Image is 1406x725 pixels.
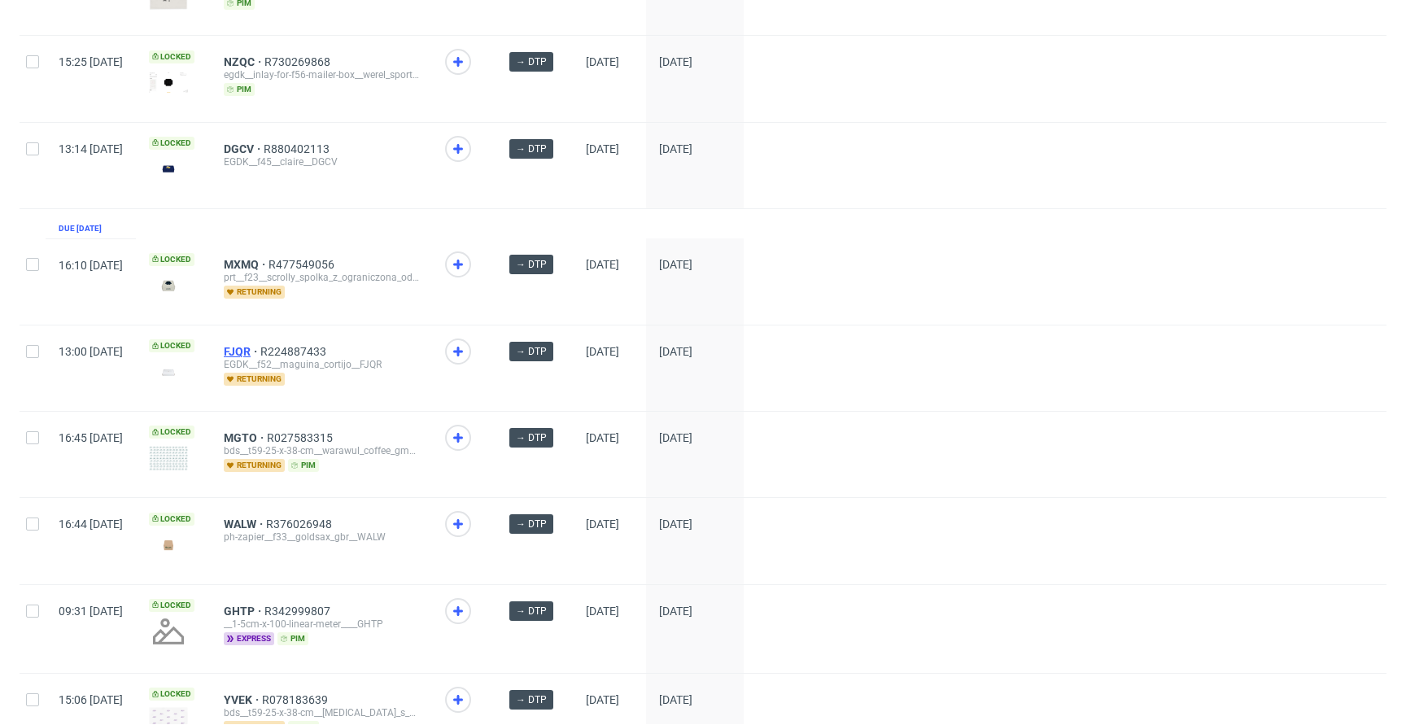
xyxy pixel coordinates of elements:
a: R880402113 [264,142,333,155]
a: R477549056 [269,258,338,271]
span: 15:06 [DATE] [59,693,123,706]
span: [DATE] [659,518,692,531]
a: R224887433 [260,345,330,358]
a: R730269868 [264,55,334,68]
img: no_design.png [149,612,188,651]
span: → DTP [516,344,547,359]
a: NZQC [224,55,264,68]
div: bds__t59-25-x-38-cm__[MEDICAL_DATA]_s_c__YVEK [224,706,419,719]
span: Locked [149,339,194,352]
span: [DATE] [659,431,692,444]
span: → DTP [516,517,547,531]
span: → DTP [516,142,547,156]
span: → DTP [516,55,547,69]
span: → DTP [516,257,547,272]
span: → DTP [516,692,547,707]
span: Locked [149,426,194,439]
a: R078183639 [262,693,331,706]
div: Due [DATE] [59,222,102,235]
a: R376026948 [266,518,335,531]
span: Locked [149,599,194,612]
img: version_two_editor_design.png [149,361,188,383]
a: WALW [224,518,266,531]
a: R027583315 [267,431,336,444]
div: __1-5cm-x-100-linear-meter____GHTP [224,618,419,631]
span: pim [277,632,308,645]
span: returning [224,373,285,386]
img: version_two_editor_design.png [149,72,188,93]
span: 13:00 [DATE] [59,345,123,358]
img: version_two_editor_design.png [149,446,188,472]
div: egdk__inlay-for-f56-mailer-box__werel_sport_team_nutrition__NZQC [224,68,419,81]
span: [DATE] [586,258,619,271]
span: 13:14 [DATE] [59,142,123,155]
a: YVEK [224,693,262,706]
span: [DATE] [586,518,619,531]
span: [DATE] [659,258,692,271]
span: 16:10 [DATE] [59,259,123,272]
span: pim [288,459,319,472]
span: Locked [149,253,194,266]
img: version_two_editor_design [149,274,188,296]
span: Locked [149,688,194,701]
span: 16:45 [DATE] [59,431,123,444]
span: [DATE] [659,142,692,155]
span: [DATE] [659,345,692,358]
span: Locked [149,137,194,150]
div: EGDK__f45__claire__DGCV [224,155,419,168]
span: [DATE] [586,55,619,68]
span: returning [224,459,285,472]
span: [DATE] [586,142,619,155]
div: ph-zapier__f33__goldsax_gbr__WALW [224,531,419,544]
span: → DTP [516,604,547,618]
span: → DTP [516,430,547,445]
a: FJQR [224,345,260,358]
a: MXMQ [224,258,269,271]
span: [DATE] [659,693,692,706]
img: version_two_editor_design.png [149,534,188,556]
div: bds__t59-25-x-38-cm__warawul_coffee_gmbh__MGTO [224,444,419,457]
span: Locked [149,50,194,63]
span: [DATE] [659,55,692,68]
span: [DATE] [659,605,692,618]
span: express [224,632,274,645]
img: version_two_editor_design [149,158,188,180]
a: MGTO [224,431,267,444]
span: pim [224,83,255,96]
span: [DATE] [586,693,619,706]
span: [DATE] [586,605,619,618]
span: [DATE] [586,431,619,444]
div: prt__f23__scrolly_spolka_z_ograniczona_odpowiedzialnoscia__MXMQ [224,271,419,284]
div: EGDK__f52__maguina_cortijo__FJQR [224,358,419,371]
a: GHTP [224,605,264,618]
span: 09:31 [DATE] [59,605,123,618]
a: R342999807 [264,605,334,618]
a: DGCV [224,142,264,155]
span: [DATE] [586,345,619,358]
span: Locked [149,513,194,526]
span: 16:44 [DATE] [59,518,123,531]
span: returning [224,286,285,299]
span: 15:25 [DATE] [59,55,123,68]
